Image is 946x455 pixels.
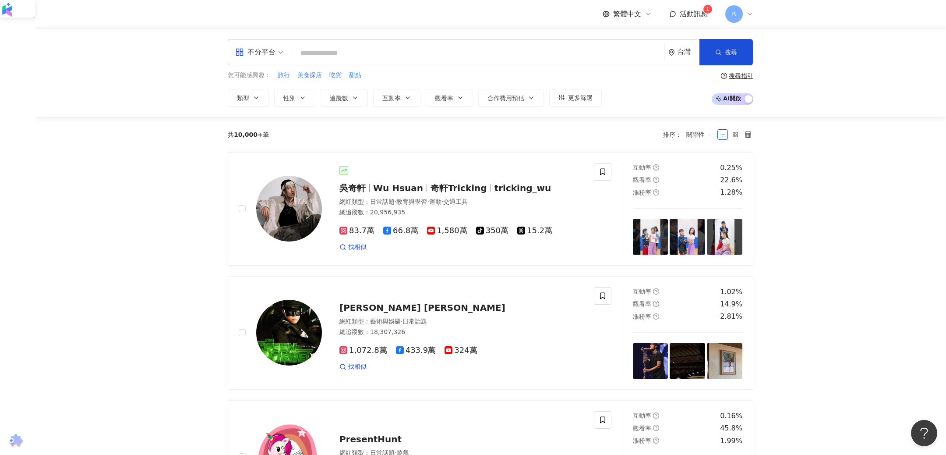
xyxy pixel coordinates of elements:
span: 教育與學習 [396,198,427,205]
div: 網紅類型 ： [339,317,583,326]
span: question-circle [653,189,659,196]
span: 找相似 [348,363,367,371]
span: 搜尋 [725,49,737,56]
span: 運動 [429,198,441,205]
div: 1.28% [720,188,742,197]
span: 活動訊息 [680,10,708,18]
span: 奇軒Tricking [431,183,487,193]
iframe: Help Scout Beacon - Open [911,420,937,446]
div: 總追蹤數 ： 18,307,326 [339,328,583,337]
span: 漲粉率 [633,313,651,320]
div: 排序： [663,128,717,142]
div: 總追蹤數 ： 20,956,935 [339,208,583,217]
span: 關聯性 [686,128,713,142]
button: 合作費用預估 [478,89,544,107]
span: 1,072.8萬 [339,346,387,355]
span: 互動率 [633,164,651,171]
span: Wu Hsuan [373,183,423,193]
button: 更多篩選 [549,89,602,107]
span: question-circle [653,301,659,307]
button: 吃貨 [329,71,342,80]
span: 15.2萬 [517,226,552,235]
img: KOL Avatar [256,176,322,242]
div: 網紅類型 ： [339,198,583,206]
span: 350萬 [476,226,508,235]
span: appstore [235,48,244,57]
button: 甜點 [349,71,362,80]
a: 找相似 [339,243,367,252]
span: 您可能感興趣： [228,71,271,80]
span: R [732,9,736,19]
img: post-image [670,343,705,379]
span: 吳奇軒 [339,183,366,193]
button: 搜尋 [699,39,753,65]
span: 互動率 [382,95,401,102]
span: environment [668,49,675,56]
span: 324萬 [445,346,477,355]
span: 觀看率 [435,95,453,102]
img: post-image [707,219,742,255]
span: 繁體中文 [613,9,641,19]
span: 10,000+ [234,131,263,138]
img: post-image [670,219,705,255]
span: 漲粉率 [633,437,651,444]
span: 藝術與娛樂 [370,318,401,325]
span: 觀看率 [633,300,651,307]
img: post-image [707,343,742,379]
div: 搜尋指引 [729,72,753,79]
span: question-circle [653,313,659,320]
span: question-circle [653,437,659,444]
div: 2.81% [720,312,742,321]
img: post-image [633,343,668,379]
span: · [395,198,396,205]
div: 0.25% [720,163,742,173]
span: 漲粉率 [633,189,651,196]
span: 觀看率 [633,425,651,432]
span: · [401,318,402,325]
span: 找相似 [348,243,367,252]
span: question-circle [721,73,727,79]
span: 追蹤數 [330,95,348,102]
img: KOL Avatar [256,300,322,366]
span: · [441,198,443,205]
div: 45.8% [720,423,742,433]
span: 類型 [237,95,249,102]
span: 性別 [283,95,296,102]
div: 0.16% [720,411,742,421]
span: 旅行 [278,71,290,80]
span: question-circle [653,288,659,295]
span: 更多篩選 [568,94,593,101]
button: 互動率 [373,89,420,107]
span: question-circle [653,425,659,431]
a: 找相似 [339,363,367,371]
span: 1 [706,6,709,12]
a: KOL Avatar[PERSON_NAME] [PERSON_NAME]網紅類型：藝術與娛樂·日常話題總追蹤數：18,307,3261,072.8萬433.9萬324萬找相似互動率questi... [228,276,753,390]
span: 互動率 [633,412,651,419]
span: 交通工具 [443,198,468,205]
div: 台灣 [678,48,699,56]
sup: 1 [703,5,712,14]
span: question-circle [653,164,659,171]
span: 觀看率 [633,176,651,183]
button: 旅行 [277,71,290,80]
button: 類型 [228,89,269,107]
div: 1.99% [720,436,742,446]
span: question-circle [653,177,659,183]
button: 觀看率 [426,89,473,107]
a: search [12,18,30,52]
span: 日常話題 [402,318,427,325]
span: 433.9萬 [396,346,436,355]
div: 共 筆 [228,131,269,138]
span: tricking_wu [494,183,551,193]
span: 日常話題 [370,198,395,205]
img: post-image [633,219,668,255]
span: question-circle [653,412,659,419]
a: KOL Avatar吳奇軒Wu Hsuan奇軒Trickingtricking_wu網紅類型：日常話題·教育與學習·運動·交通工具總追蹤數：20,956,93583.7萬66.8萬1,580萬3... [228,152,753,266]
span: · [427,198,429,205]
div: 14.9% [720,299,742,309]
span: 1,580萬 [427,226,467,235]
div: 22.6% [720,175,742,185]
span: PresentHunt [339,434,402,444]
span: 美食探店 [297,71,322,80]
button: 性別 [274,89,315,107]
